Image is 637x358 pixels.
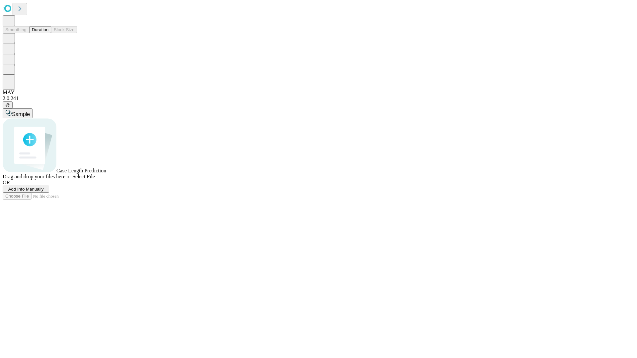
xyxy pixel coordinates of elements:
[3,174,71,179] span: Drag and drop your files here or
[3,186,49,193] button: Add Info Manually
[5,102,10,107] span: @
[29,26,51,33] button: Duration
[56,168,106,173] span: Case Length Prediction
[3,180,10,185] span: OR
[12,111,30,117] span: Sample
[3,95,634,101] div: 2.0.241
[51,26,77,33] button: Block Size
[8,187,44,192] span: Add Info Manually
[3,26,29,33] button: Smoothing
[3,101,13,108] button: @
[72,174,95,179] span: Select File
[3,89,634,95] div: MAY
[3,108,33,118] button: Sample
